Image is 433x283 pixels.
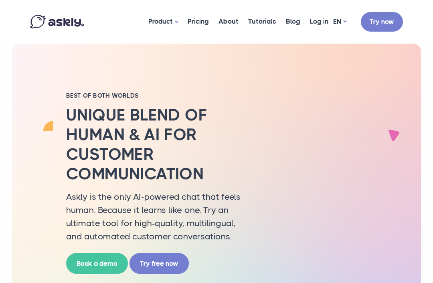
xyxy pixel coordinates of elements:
[361,12,403,32] a: Try now
[214,2,243,41] a: About
[243,2,281,41] a: Tutorials
[281,2,305,41] a: Blog
[333,16,346,28] a: EN
[30,15,84,28] img: Askly
[144,2,183,42] a: Product
[129,253,189,274] a: Try free now
[183,2,214,41] a: Pricing
[66,106,247,184] h2: Unique blend of human & AI for customer communication
[305,2,333,41] a: Log in
[66,92,247,100] h2: BEST OF BOTH WORLDS
[66,190,247,243] p: Askly is the only AI-powered chat that feels human. Because it learns like one. Try an ultimate t...
[66,253,128,274] a: Book a demo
